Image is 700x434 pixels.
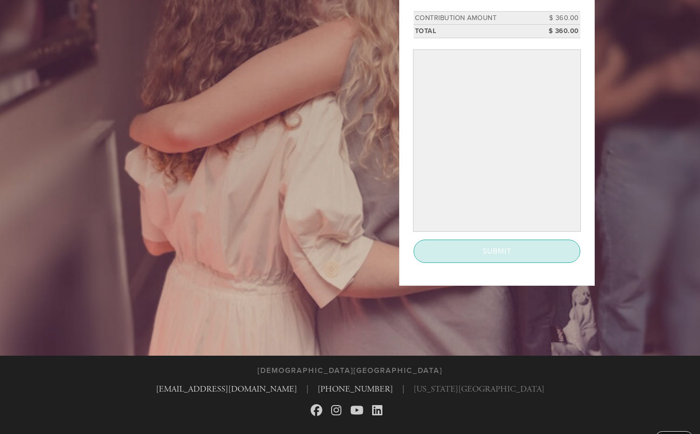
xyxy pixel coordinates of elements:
td: $ 360.00 [538,11,580,25]
td: $ 360.00 [538,25,580,38]
h3: [DEMOGRAPHIC_DATA][GEOGRAPHIC_DATA] [258,366,442,375]
span: [US_STATE][GEOGRAPHIC_DATA] [414,383,544,395]
span: | [306,383,308,395]
td: Contribution Amount [414,11,538,25]
iframe: Secure payment input frame [415,52,578,229]
a: [PHONE_NUMBER] [318,384,393,394]
input: Submit [414,240,580,263]
a: [EMAIL_ADDRESS][DOMAIN_NAME] [156,384,297,394]
td: Total [414,25,538,38]
span: | [402,383,404,395]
